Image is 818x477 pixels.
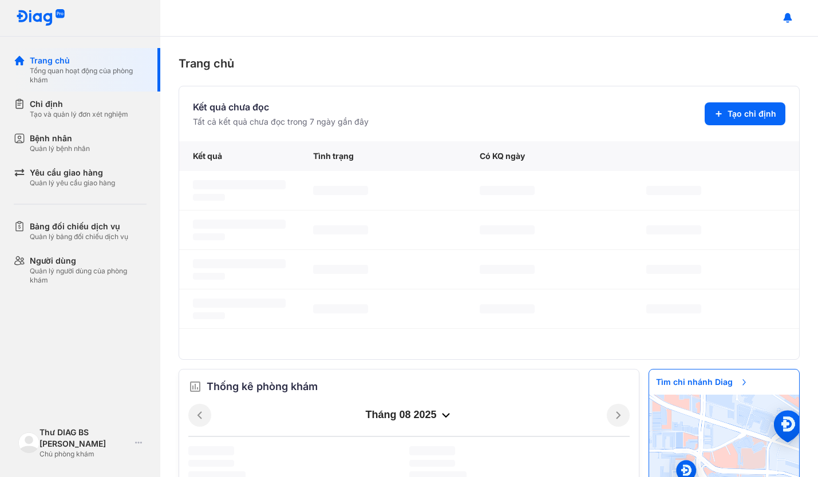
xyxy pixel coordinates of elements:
div: Tạo và quản lý đơn xét nghiệm [30,110,128,119]
div: Tổng quan hoạt động của phòng khám [30,66,147,85]
span: ‌ [193,312,225,319]
span: ‌ [313,304,368,313]
span: ‌ [193,233,225,240]
button: Tạo chỉ định [705,102,785,125]
span: ‌ [313,265,368,274]
div: Thư DIAG BS [PERSON_NAME] [39,427,131,450]
div: Quản lý bảng đối chiếu dịch vụ [30,232,128,241]
span: ‌ [188,460,234,467]
span: ‌ [480,304,535,313]
span: ‌ [193,259,286,268]
span: ‌ [480,186,535,195]
div: Có KQ ngày [466,141,633,171]
div: Quản lý yêu cầu giao hàng [30,178,115,188]
div: Yêu cầu giao hàng [30,167,115,178]
span: ‌ [646,225,701,234]
div: tháng 08 2025 [211,408,607,422]
span: ‌ [480,225,535,234]
span: ‌ [193,220,286,229]
div: Quản lý bệnh nhân [30,144,90,153]
div: Tình trạng [299,141,466,171]
span: ‌ [193,299,286,308]
div: Kết quả [179,141,299,171]
span: ‌ [188,446,234,455]
span: ‌ [480,265,535,274]
div: Chủ phòng khám [39,450,131,459]
img: logo [18,432,39,454]
span: ‌ [646,265,701,274]
span: ‌ [646,186,701,195]
span: ‌ [409,446,455,455]
div: Quản lý người dùng của phòng khám [30,267,147,285]
div: Trang chủ [179,55,800,72]
div: Tất cả kết quả chưa đọc trong 7 ngày gần đây [193,116,369,128]
img: order.5a6da16c.svg [188,380,202,393]
div: Kết quả chưa đọc [193,100,369,114]
div: Người dùng [30,255,147,267]
span: ‌ [313,225,368,234]
span: ‌ [193,273,225,280]
span: ‌ [646,304,701,313]
span: ‌ [313,186,368,195]
span: Tìm chi nhánh Diag [649,369,756,395]
span: ‌ [193,180,286,189]
div: Trang chủ [30,55,147,66]
img: logo [16,9,65,27]
span: Thống kê phòng khám [207,379,318,395]
div: Chỉ định [30,98,128,110]
span: ‌ [409,460,455,467]
div: Bảng đối chiếu dịch vụ [30,221,128,232]
span: Tạo chỉ định [728,108,776,120]
span: ‌ [193,194,225,201]
div: Bệnh nhân [30,133,90,144]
